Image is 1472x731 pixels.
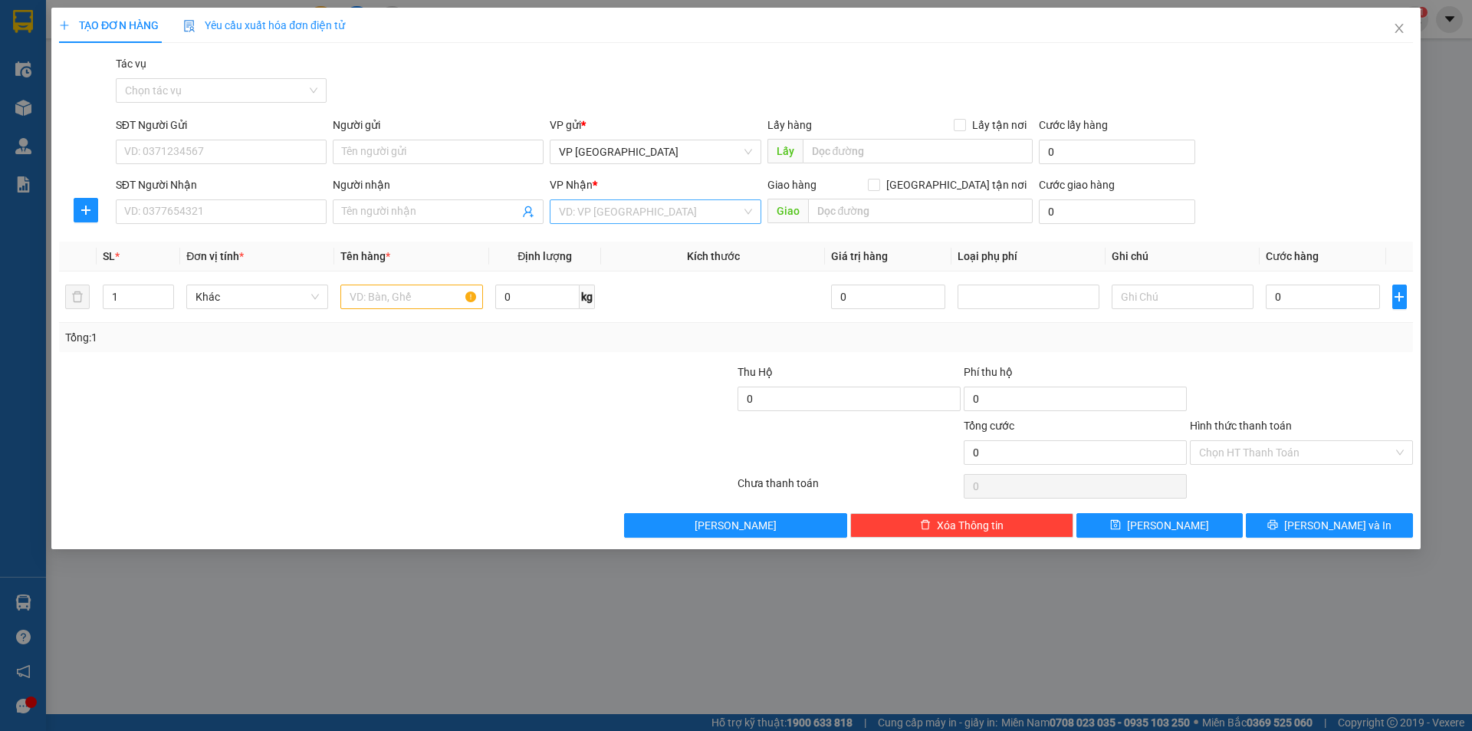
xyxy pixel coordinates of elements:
[1247,513,1413,538] button: printer[PERSON_NAME] và In
[767,119,812,131] span: Lấy hàng
[341,250,391,262] span: Tên hàng
[116,176,327,193] div: SĐT Người Nhận
[1392,285,1407,309] button: plus
[116,117,327,133] div: SĐT Người Gửi
[103,250,115,262] span: SL
[738,366,773,378] span: Thu Hộ
[1393,22,1405,35] span: close
[580,285,595,309] span: kg
[1039,179,1115,191] label: Cước giao hàng
[736,475,962,502] div: Chưa thanh toán
[74,198,98,222] button: plus
[803,139,1033,163] input: Dọc đường
[695,517,777,534] span: [PERSON_NAME]
[964,364,1187,387] div: Phí thu hộ
[560,140,752,163] span: VP Can Lộc
[59,20,70,31] span: plus
[1039,119,1108,131] label: Cước lấy hàng
[1190,420,1292,432] label: Hình thức thanh toán
[832,285,946,309] input: 0
[550,179,593,191] span: VP Nhận
[1111,519,1122,532] span: save
[183,20,195,32] img: icon
[1267,519,1278,532] span: printer
[1267,250,1319,262] span: Cước hàng
[880,176,1033,193] span: [GEOGRAPHIC_DATA] tận nơi
[65,329,568,346] div: Tổng: 1
[767,179,816,191] span: Giao hàng
[196,285,320,308] span: Khác
[1393,291,1406,303] span: plus
[517,250,572,262] span: Định lượng
[59,19,159,31] span: TẠO ĐƠN HÀNG
[851,513,1074,538] button: deleteXóa Thông tin
[937,517,1004,534] span: Xóa Thông tin
[1076,513,1243,538] button: save[PERSON_NAME]
[1039,199,1195,224] input: Cước giao hàng
[74,204,97,216] span: plus
[1039,140,1195,164] input: Cước lấy hàng
[333,176,544,193] div: Người nhận
[550,117,761,133] div: VP gửi
[116,58,146,70] label: Tác vụ
[832,250,889,262] span: Giá trị hàng
[187,250,245,262] span: Đơn vị tính
[951,242,1106,272] th: Loại phụ phí
[767,199,808,223] span: Giao
[333,117,544,133] div: Người gửi
[920,519,931,532] span: delete
[964,420,1014,432] span: Tổng cước
[523,206,535,218] span: user-add
[1378,8,1421,51] button: Close
[341,285,483,309] input: VD: Bàn, Ghế
[65,285,90,309] button: delete
[1284,517,1391,534] span: [PERSON_NAME] và In
[625,513,848,538] button: [PERSON_NAME]
[183,19,345,31] span: Yêu cầu xuất hóa đơn điện tử
[1128,517,1210,534] span: [PERSON_NAME]
[1112,285,1253,309] input: Ghi Chú
[808,199,1033,223] input: Dọc đường
[767,139,803,163] span: Lấy
[687,250,740,262] span: Kích thước
[1106,242,1260,272] th: Ghi chú
[966,117,1033,133] span: Lấy tận nơi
